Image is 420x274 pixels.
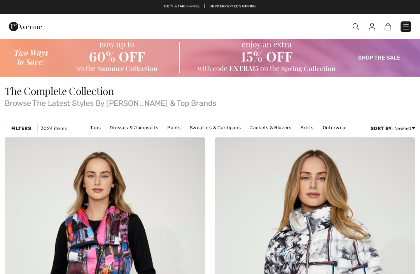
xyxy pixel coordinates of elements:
img: Menu [402,23,410,31]
a: Sweaters & Cardigans [186,123,245,133]
span: 3024 items [41,125,67,132]
strong: Sort By [371,126,392,131]
span: The Complete Collection [5,84,114,98]
strong: Filters [11,125,31,132]
img: 1ère Avenue [9,19,42,34]
span: Browse The Latest Styles By [PERSON_NAME] & Top Brands [5,96,415,107]
img: My Info [369,23,375,31]
a: Tops [86,123,105,133]
img: Shopping Bag [385,23,391,30]
a: Outerwear [319,123,352,133]
div: : Newest [371,125,415,132]
a: 1ère Avenue [9,22,42,30]
a: Skirts [297,123,318,133]
a: Dresses & Jumpsuits [106,123,162,133]
a: Jackets & Blazers [246,123,295,133]
img: Search [353,23,359,30]
a: Pants [163,123,185,133]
